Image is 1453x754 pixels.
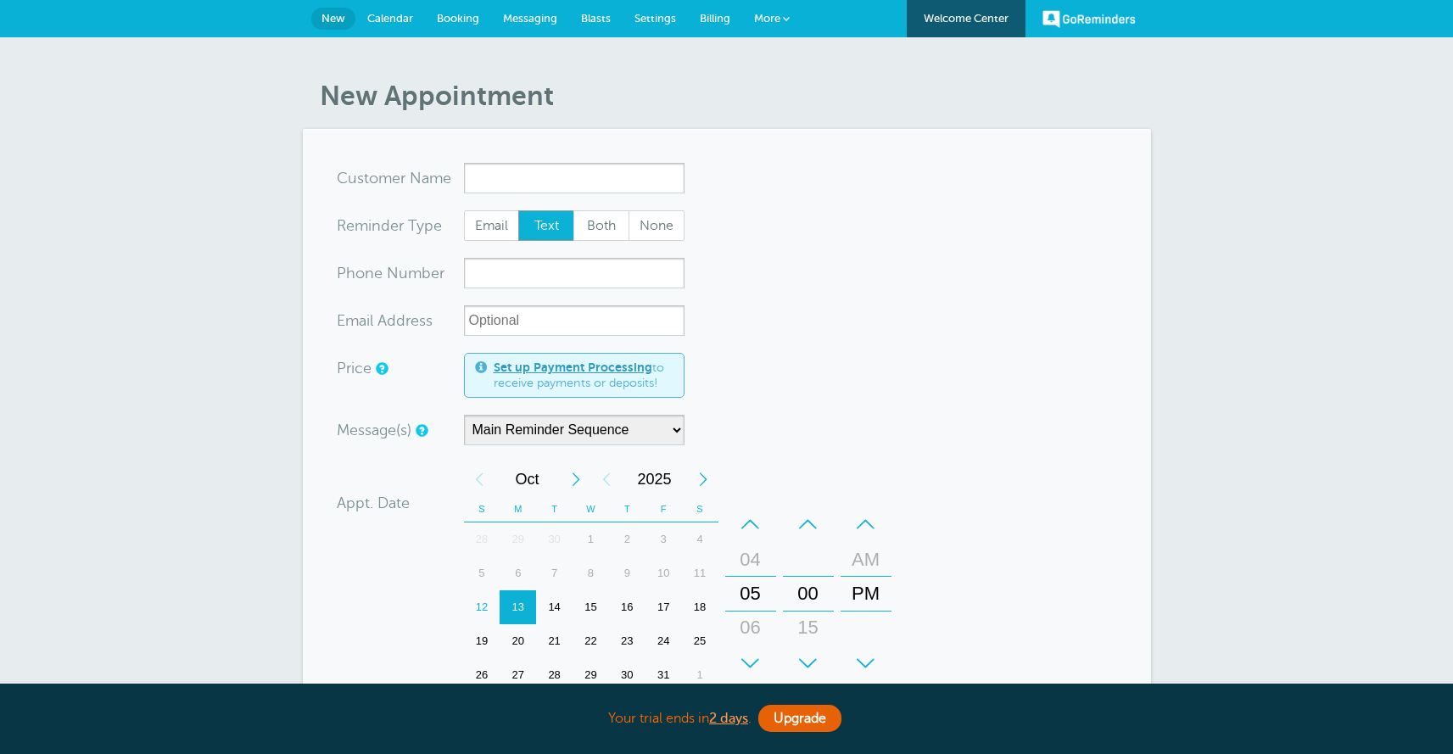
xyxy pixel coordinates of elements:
[629,210,685,241] label: None
[464,556,500,590] div: 5
[337,258,464,288] div: mber
[682,496,718,522] th: S
[645,590,682,624] div: 17
[573,210,629,241] label: Both
[788,645,829,679] div: 30
[500,658,536,692] div: Monday, October 27
[609,590,645,624] div: Thursday, October 16
[464,590,500,624] div: Today, Sunday, October 12
[500,522,536,556] div: 29
[645,556,682,590] div: Friday, October 10
[682,522,718,556] div: 4
[536,496,573,522] th: T
[788,577,829,611] div: 00
[645,522,682,556] div: 3
[500,590,536,624] div: 13
[536,556,573,590] div: 7
[303,701,1151,737] div: Your trial ends in .
[500,590,536,624] div: Monday, October 13
[645,556,682,590] div: 10
[682,556,718,590] div: Saturday, October 11
[645,624,682,658] div: 24
[536,522,573,556] div: Tuesday, September 30
[536,556,573,590] div: Tuesday, October 7
[337,313,366,328] span: Ema
[500,624,536,658] div: Monday, October 20
[645,658,682,692] div: 31
[573,556,609,590] div: Wednesday, October 8
[682,522,718,556] div: Saturday, October 4
[503,12,557,25] span: Messaging
[609,496,645,522] th: T
[561,462,591,496] div: Next Month
[464,462,495,496] div: Previous Month
[494,360,673,390] span: to receive payments or deposits!
[682,590,718,624] div: Saturday, October 18
[321,12,345,25] span: New
[337,422,411,438] label: Message(s)
[573,658,609,692] div: Wednesday, October 29
[464,522,500,556] div: Sunday, September 28
[495,462,561,496] span: October
[536,590,573,624] div: Tuesday, October 14
[500,658,536,692] div: 27
[518,210,574,241] label: Text
[500,556,536,590] div: 6
[730,645,771,679] div: 07
[682,658,718,692] div: 1
[846,577,886,611] div: PM
[337,265,365,281] span: Pho
[709,711,748,726] a: 2 days
[573,624,609,658] div: 22
[573,590,609,624] div: Wednesday, October 15
[464,624,500,658] div: 19
[634,12,676,25] span: Settings
[725,507,776,680] div: Hours
[536,624,573,658] div: 21
[536,522,573,556] div: 30
[311,8,355,30] a: New
[622,462,688,496] span: 2025
[464,496,500,522] th: S
[337,170,364,186] span: Cus
[682,556,718,590] div: 11
[645,624,682,658] div: Friday, October 24
[494,360,652,374] a: Set up Payment Processing
[783,507,834,680] div: Minutes
[337,218,442,233] label: Reminder Type
[645,658,682,692] div: Friday, October 31
[573,522,609,556] div: 1
[464,658,500,692] div: Sunday, October 26
[629,211,684,240] span: None
[366,313,405,328] span: il Add
[730,577,771,611] div: 05
[573,590,609,624] div: 15
[465,211,519,240] span: Email
[788,611,829,645] div: 15
[682,624,718,658] div: Saturday, October 25
[320,80,1151,112] h1: New Appointment
[609,556,645,590] div: 9
[464,658,500,692] div: 26
[682,658,718,692] div: Saturday, November 1
[609,590,645,624] div: 16
[365,265,408,281] span: ne Nu
[682,590,718,624] div: 18
[464,305,685,336] input: Optional
[464,556,500,590] div: Sunday, October 5
[464,210,520,241] label: Email
[574,211,629,240] span: Both
[464,624,500,658] div: Sunday, October 19
[464,590,500,624] div: 12
[337,360,372,376] label: Price
[573,658,609,692] div: 29
[573,556,609,590] div: 8
[500,624,536,658] div: 20
[500,522,536,556] div: Monday, September 29
[730,611,771,645] div: 06
[464,522,500,556] div: 28
[536,624,573,658] div: Tuesday, October 21
[337,305,464,336] div: ress
[609,522,645,556] div: Thursday, October 2
[581,12,611,25] span: Blasts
